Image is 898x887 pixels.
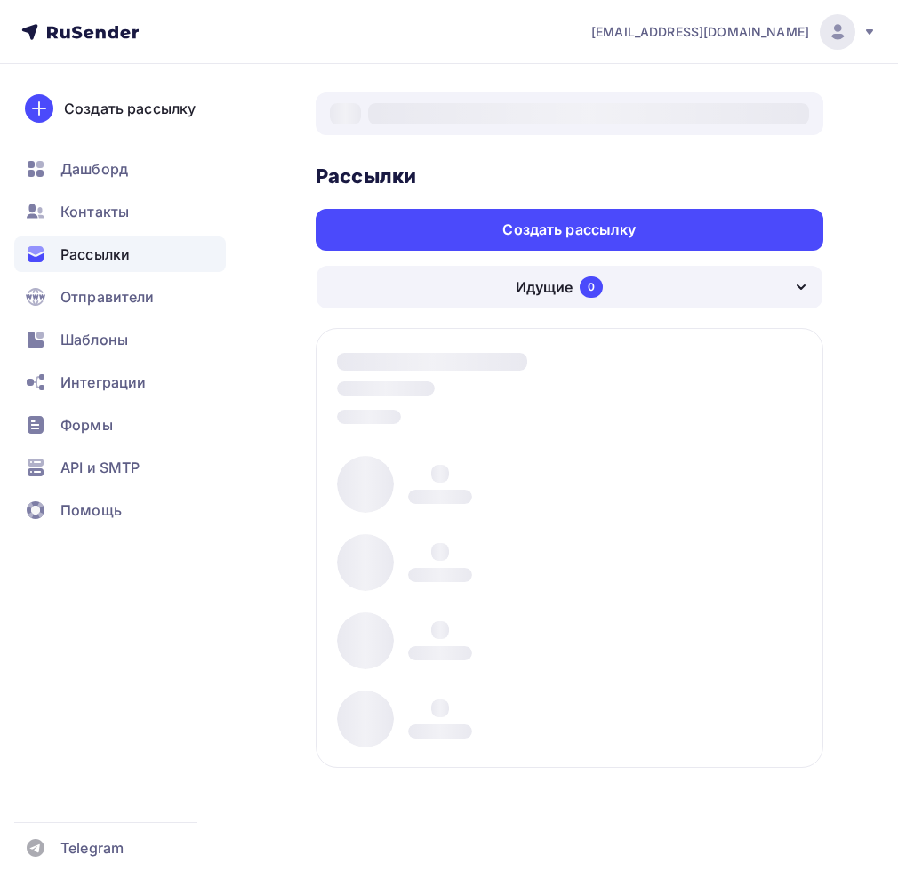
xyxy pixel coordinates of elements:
span: [EMAIL_ADDRESS][DOMAIN_NAME] [591,23,809,41]
a: [EMAIL_ADDRESS][DOMAIN_NAME] [591,14,877,50]
span: Помощь [60,499,122,521]
span: Интеграции [60,372,146,393]
h3: Рассылки [316,164,823,188]
span: Отправители [60,286,155,308]
span: Контакты [60,201,129,222]
span: Шаблоны [60,329,128,350]
div: Идущие [516,276,573,298]
div: Создать рассылку [502,220,636,240]
a: Шаблоны [14,322,226,357]
a: Отправители [14,279,226,315]
div: 0 [580,276,603,298]
a: Формы [14,407,226,443]
button: Идущие 0 [316,265,823,309]
div: Создать рассылку [64,98,196,119]
a: Дашборд [14,151,226,187]
span: Telegram [60,837,124,859]
a: Рассылки [14,236,226,272]
span: Формы [60,414,113,436]
a: Контакты [14,194,226,229]
span: Дашборд [60,158,128,180]
span: Рассылки [60,244,130,265]
span: API и SMTP [60,457,140,478]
